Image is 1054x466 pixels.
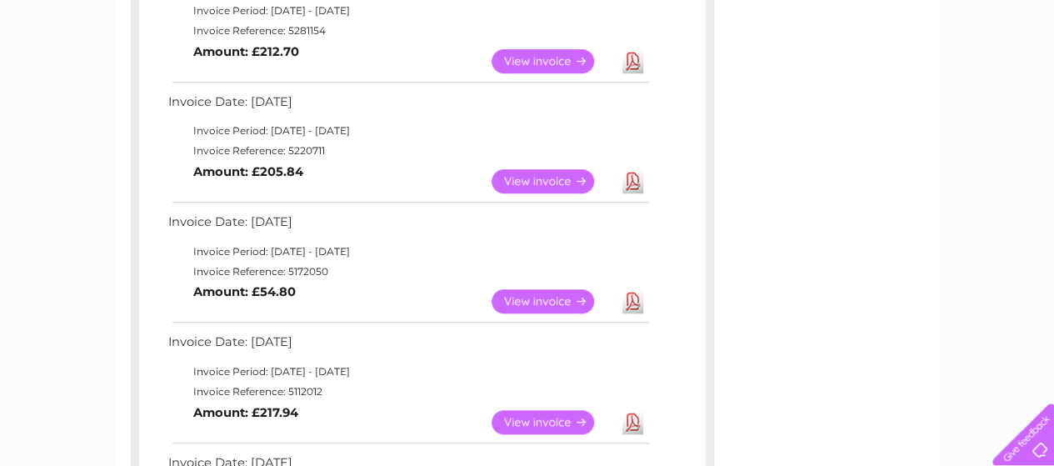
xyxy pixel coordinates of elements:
b: Amount: £54.80 [193,284,296,299]
a: Download [622,410,643,434]
td: Invoice Period: [DATE] - [DATE] [164,242,652,262]
div: Clear Business is a trading name of Verastar Limited (registered in [GEOGRAPHIC_DATA] No. 3667643... [134,9,922,81]
img: logo.png [37,43,122,94]
a: Water [761,71,792,83]
b: Amount: £212.70 [193,44,299,59]
a: View [492,289,614,313]
a: Download [622,169,643,193]
td: Invoice Period: [DATE] - [DATE] [164,1,652,21]
td: Invoice Reference: 5220711 [164,141,652,161]
a: View [492,410,614,434]
a: Blog [909,71,933,83]
a: View [492,49,614,73]
a: Log out [999,71,1038,83]
a: Energy [802,71,839,83]
td: Invoice Date: [DATE] [164,211,652,242]
b: Amount: £217.94 [193,405,298,420]
td: Invoice Date: [DATE] [164,91,652,122]
b: Amount: £205.84 [193,164,303,179]
td: Invoice Period: [DATE] - [DATE] [164,362,652,382]
a: Download [622,49,643,73]
a: Telecoms [849,71,899,83]
td: Invoice Reference: 5281154 [164,21,652,41]
td: Invoice Reference: 5172050 [164,262,652,282]
td: Invoice Period: [DATE] - [DATE] [164,121,652,141]
a: View [492,169,614,193]
a: 0333 014 3131 [740,8,855,29]
a: Download [622,289,643,313]
td: Invoice Date: [DATE] [164,331,652,362]
a: Contact [943,71,984,83]
td: Invoice Reference: 5112012 [164,382,652,402]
